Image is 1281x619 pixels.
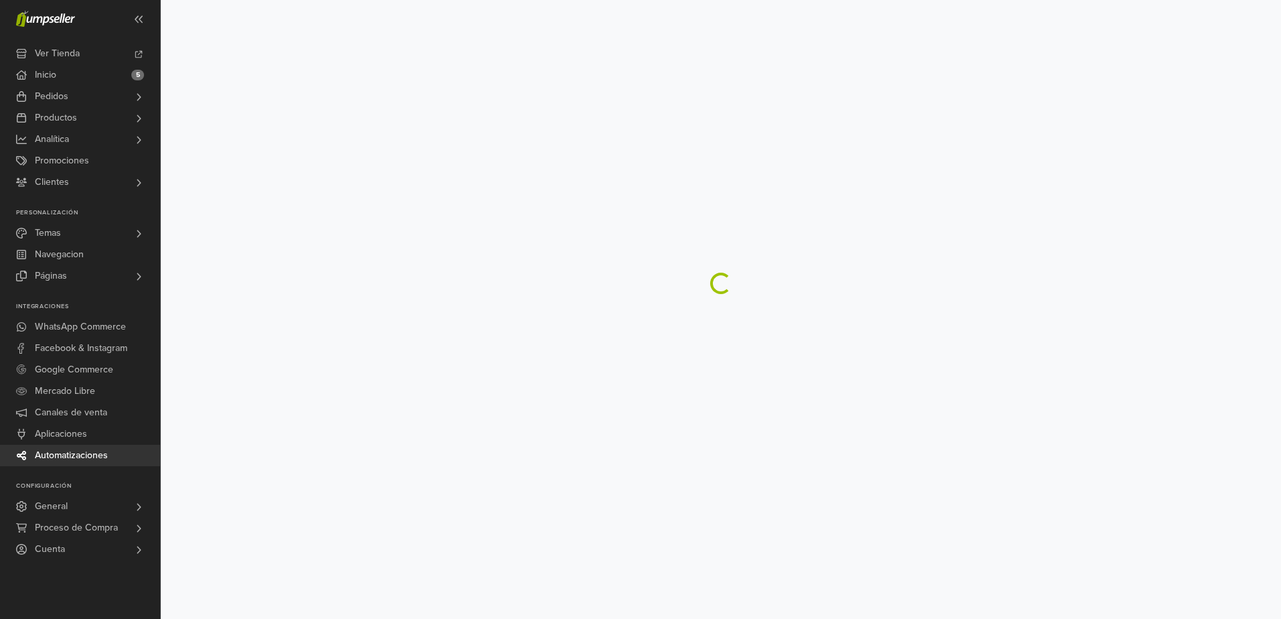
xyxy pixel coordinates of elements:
span: Productos [35,107,77,129]
span: Ver Tienda [35,43,80,64]
span: Canales de venta [35,402,107,423]
span: Pedidos [35,86,68,107]
span: Promociones [35,150,89,171]
span: Aplicaciones [35,423,87,445]
span: Google Commerce [35,359,113,381]
span: WhatsApp Commerce [35,316,126,338]
span: Mercado Libre [35,381,95,402]
span: Cuenta [35,539,65,560]
p: Configuración [16,482,160,490]
span: Clientes [35,171,69,193]
span: Páginas [35,265,67,287]
span: Analítica [35,129,69,150]
span: Temas [35,222,61,244]
span: Automatizaciones [35,445,108,466]
p: Integraciones [16,303,160,311]
span: Navegacion [35,244,84,265]
span: Proceso de Compra [35,517,118,539]
span: Inicio [35,64,56,86]
span: Facebook & Instagram [35,338,127,359]
span: 5 [131,70,144,80]
span: General [35,496,68,517]
p: Personalización [16,209,160,217]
